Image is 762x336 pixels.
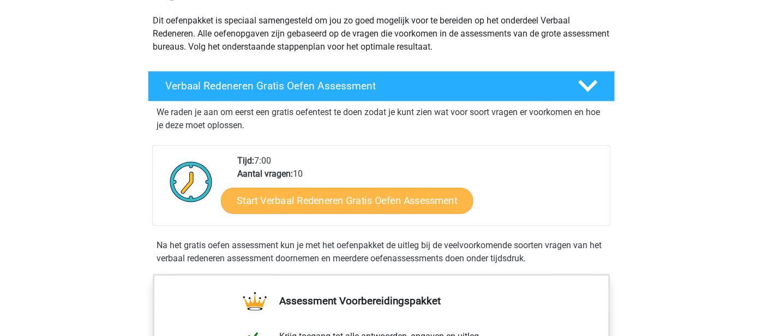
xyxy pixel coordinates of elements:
h4: Verbaal Redeneren Gratis Oefen Assessment [165,80,560,92]
b: Aantal vragen: [237,169,293,179]
img: Klok [164,154,219,209]
p: We raden je aan om eerst een gratis oefentest te doen zodat je kunt zien wat voor soort vragen er... [157,106,606,132]
p: Dit oefenpakket is speciaal samengesteld om jou zo goed mogelijk voor te bereiden op het onderdee... [153,14,610,53]
a: Start Verbaal Redeneren Gratis Oefen Assessment [221,188,473,214]
b: Tijd: [237,155,254,166]
div: Na het gratis oefen assessment kun je met het oefenpakket de uitleg bij de veelvoorkomende soorte... [152,239,610,265]
div: 7:00 10 [229,154,609,225]
a: Verbaal Redeneren Gratis Oefen Assessment [143,71,619,101]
